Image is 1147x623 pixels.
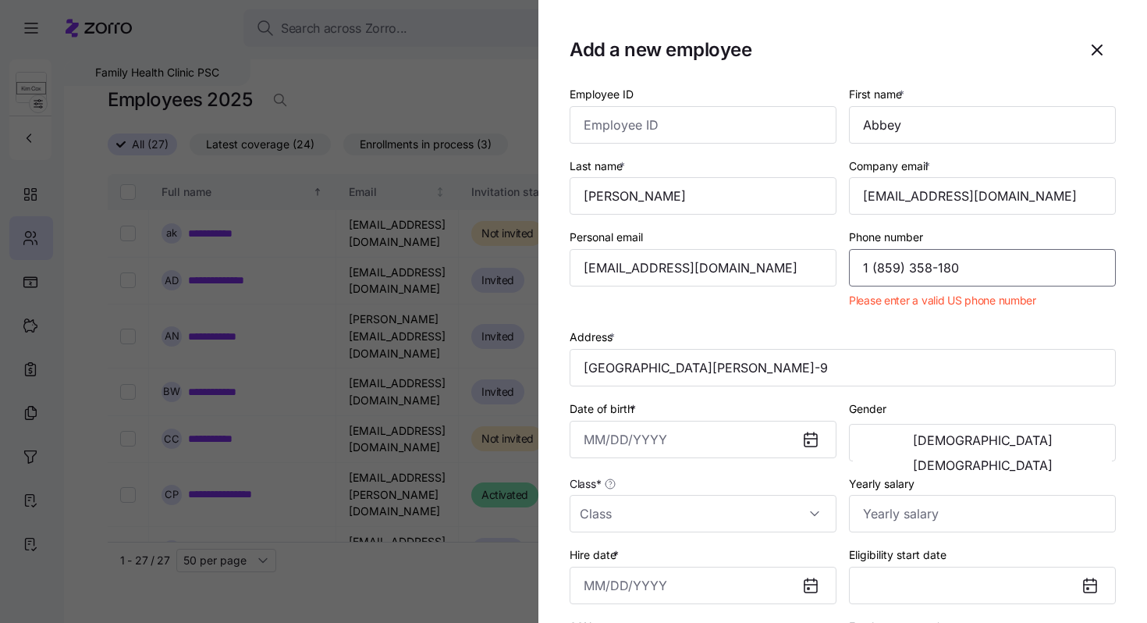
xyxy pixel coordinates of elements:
[570,37,1066,62] h1: Add a new employee
[570,249,836,287] input: Personal email
[570,177,836,215] input: Last name
[849,249,1116,287] input: Phone number
[570,421,836,458] input: MM/DD/YYYY
[849,495,1116,532] input: Yearly salary
[570,86,634,103] label: Employee ID
[913,459,1053,472] span: [DEMOGRAPHIC_DATA]
[913,434,1053,447] span: [DEMOGRAPHIC_DATA]
[570,546,622,564] label: Hire date
[849,229,923,246] label: Phone number
[570,158,628,175] label: Last name
[570,329,618,346] label: Address
[570,106,836,144] input: Employee ID
[849,400,886,418] label: Gender
[849,158,933,175] label: Company email
[849,86,907,103] label: First name
[570,495,836,532] input: Class
[849,106,1116,144] input: First name
[849,475,914,493] label: Yearly salary
[570,229,643,246] label: Personal email
[849,293,1036,308] span: Please enter a valid US phone number
[849,546,946,564] label: Eligibility start date
[570,349,1116,386] input: Address
[570,567,836,604] input: MM/DD/YYYY
[570,476,601,492] span: Class *
[570,400,639,418] label: Date of birth
[849,177,1116,215] input: Company email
